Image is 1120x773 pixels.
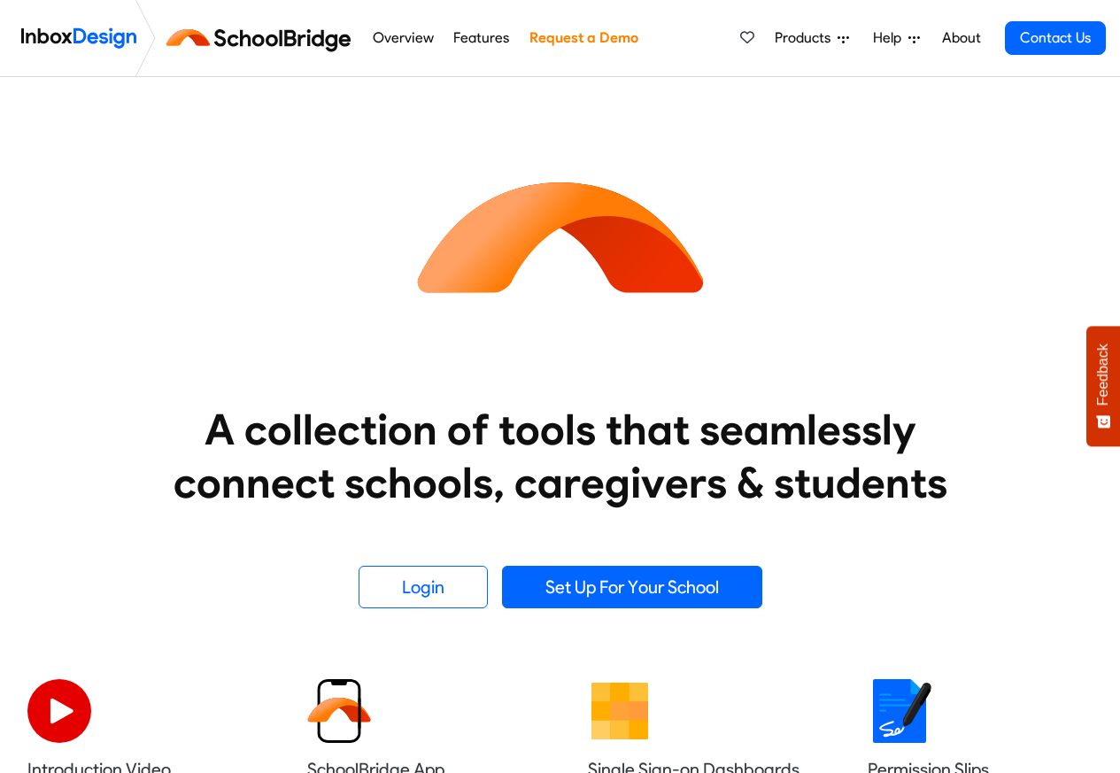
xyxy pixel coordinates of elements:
img: 2022_01_13_icon_grid.svg [588,679,652,743]
a: Help [866,20,927,56]
img: 2022_01_18_icon_signature.svg [868,679,931,743]
a: Login [359,566,488,608]
img: 2022_01_13_icon_sb_app.svg [307,679,371,743]
a: About [937,20,985,56]
span: Help [873,27,908,49]
a: Overview [367,20,438,56]
a: Contact Us [1005,21,1106,55]
a: Products [768,20,856,56]
a: Set Up For Your School [502,566,762,608]
span: Feedback [1095,344,1111,406]
a: Features [449,20,514,56]
a: Request a Demo [524,20,643,56]
img: schoolbridge logo [163,17,362,59]
heading: A collection of tools that seamlessly connect schools, caregivers & students [140,403,981,509]
img: 2022_07_11_icon_video_playback.svg [27,679,91,743]
button: Feedback - Show survey [1086,326,1120,446]
span: Products [775,27,838,49]
img: icon_schoolbridge.svg [401,77,720,396]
